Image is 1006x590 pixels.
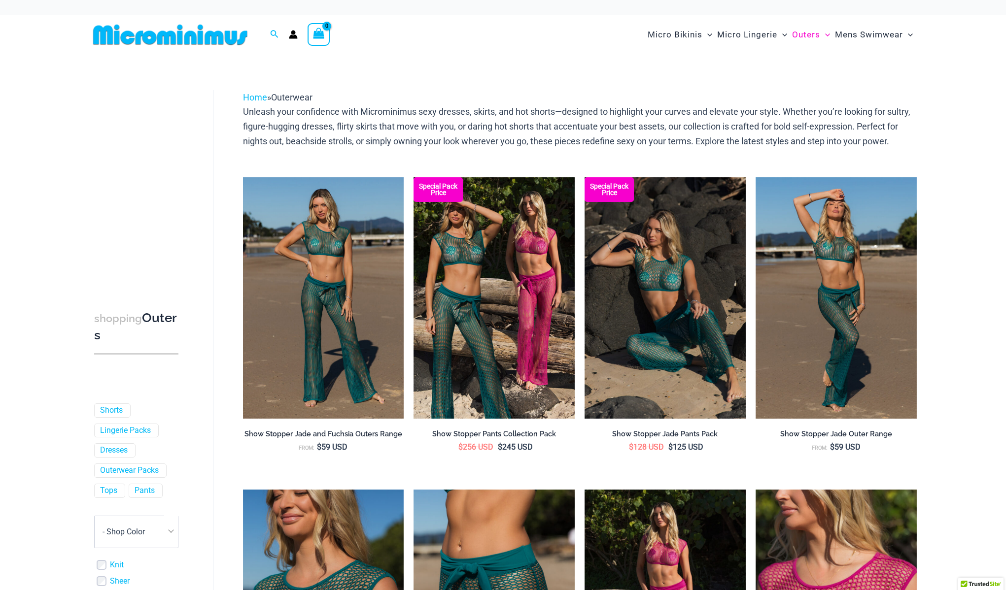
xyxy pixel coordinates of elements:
[756,177,917,419] img: Show Stopper Jade 366 Top 5007 pants 01
[830,442,861,452] bdi: 59 USD
[414,429,575,442] a: Show Stopper Pants Collection Pack
[100,486,117,496] a: Tops
[270,29,279,41] a: Search icon link
[458,442,463,452] span: $
[414,183,463,196] b: Special Pack Price
[715,20,790,50] a: Micro LingerieMenu ToggleMenu Toggle
[94,82,183,279] iframe: TrustedSite Certified
[585,177,746,419] img: Show Stopper Jade 366 Top 5007 pants 08
[243,104,917,148] p: Unleash your confidence with Microminimus sexy dresses, skirts, and hot shorts—designed to highli...
[414,429,575,439] h2: Show Stopper Pants Collection Pack
[702,22,712,47] span: Menu Toggle
[792,22,820,47] span: Outers
[100,426,151,436] a: Lingerie Packs
[414,177,575,419] img: Collection Pack (6)
[317,442,347,452] bdi: 59 USD
[110,576,130,587] a: Sheer
[100,445,128,456] a: Dresses
[317,442,321,452] span: $
[645,20,715,50] a: Micro BikinisMenu ToggleMenu Toggle
[308,23,330,46] a: View Shopping Cart, empty
[110,560,124,570] a: Knit
[458,442,493,452] bdi: 256 USD
[271,92,312,102] span: Outerwear
[89,24,251,46] img: MM SHOP LOGO FLAT
[243,92,267,102] a: Home
[243,92,312,102] span: »
[243,429,404,439] h2: Show Stopper Jade and Fuchsia Outers Range
[903,22,913,47] span: Menu Toggle
[833,20,915,50] a: Mens SwimwearMenu ToggleMenu Toggle
[830,442,834,452] span: $
[648,22,702,47] span: Micro Bikinis
[717,22,777,47] span: Micro Lingerie
[243,429,404,442] a: Show Stopper Jade and Fuchsia Outers Range
[756,429,917,442] a: Show Stopper Jade Outer Range
[777,22,787,47] span: Menu Toggle
[812,445,828,451] span: From:
[668,442,673,452] span: $
[414,177,575,419] a: Collection Pack (6) Collection Pack BCollection Pack B
[835,22,903,47] span: Mens Swimwear
[95,516,178,548] span: - Shop Color
[820,22,830,47] span: Menu Toggle
[756,177,917,419] a: Show Stopper Jade 366 Top 5007 pants 01Show Stopper Jade 366 Top 5007 pants 05Show Stopper Jade 3...
[243,177,404,419] img: Show Stopper Jade 366 Top 5007 pants 03
[94,312,142,325] span: shopping
[100,465,159,476] a: Outerwear Packs
[94,516,178,548] span: - Shop Color
[585,429,746,439] h2: Show Stopper Jade Pants Pack
[289,30,298,39] a: Account icon link
[243,177,404,419] a: Show Stopper Jade 366 Top 5007 pants 03Show Stopper Fuchsia 366 Top 5007 pants 03Show Stopper Fuc...
[629,442,633,452] span: $
[790,20,833,50] a: OutersMenu ToggleMenu Toggle
[94,310,178,344] h3: Outers
[100,405,123,416] a: Shorts
[498,442,533,452] bdi: 245 USD
[629,442,664,452] bdi: 128 USD
[498,442,502,452] span: $
[135,486,155,496] a: Pants
[299,445,314,451] span: From:
[585,429,746,442] a: Show Stopper Jade Pants Pack
[756,429,917,439] h2: Show Stopper Jade Outer Range
[644,18,917,51] nav: Site Navigation
[103,527,145,536] span: - Shop Color
[668,442,703,452] bdi: 125 USD
[585,177,746,419] a: Show Stopper Jade 366 Top 5007 pants 08 Show Stopper Jade 366 Top 5007 pants 05Show Stopper Jade ...
[585,183,634,196] b: Special Pack Price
